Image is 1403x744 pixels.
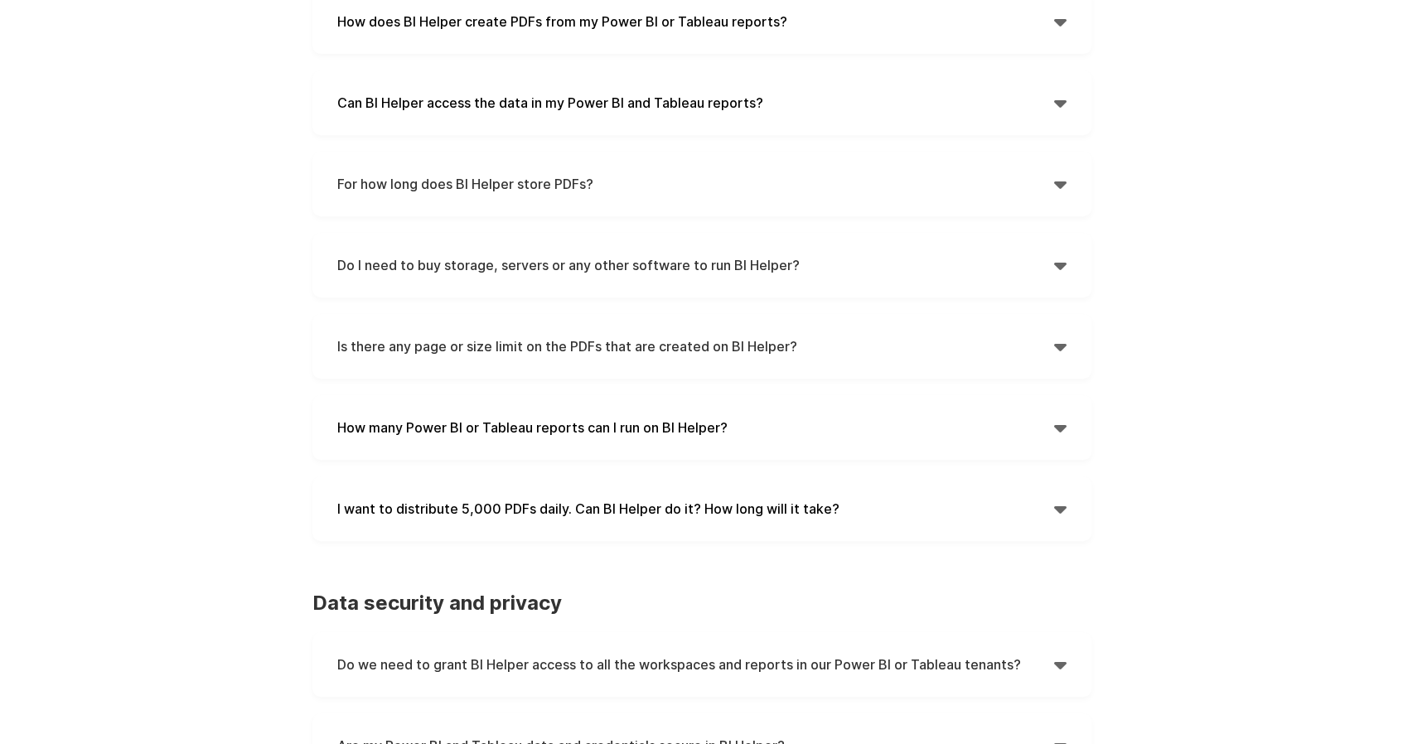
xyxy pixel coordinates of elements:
h4: Can BI Helper access the data in my Power BI and Tableau reports? [337,90,1054,115]
div:  [1054,90,1067,115]
div:  [1054,172,1067,196]
strong: How does BI Helper create PDFs from my Power BI or Tableau reports? [337,13,787,30]
div:  [1054,496,1067,521]
h4: Do we need to grant BI Helper access to all the workspaces and reports in our Power BI or Tableau... [337,652,1054,677]
h4: Is there any page or size limit on the PDFs that are created on BI Helper? [337,334,1054,359]
div:  [1054,9,1067,34]
div:  [1054,415,1067,440]
h4: I want to distribute 5,000 PDFs daily. Can BI Helper do it? How long will it take? [337,496,1054,521]
div:  [1054,253,1067,278]
h4: How many Power BI or Tableau reports can I run on BI Helper? [337,415,1054,440]
div:  [1054,334,1067,359]
h4: For how long does BI Helper store PDFs? [337,172,1054,196]
div:  [1054,652,1067,677]
h4: Do I need to buy storage, servers or any other software to run BI Helper? [337,253,1054,278]
h3: Data security and privacy [312,591,1091,616]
